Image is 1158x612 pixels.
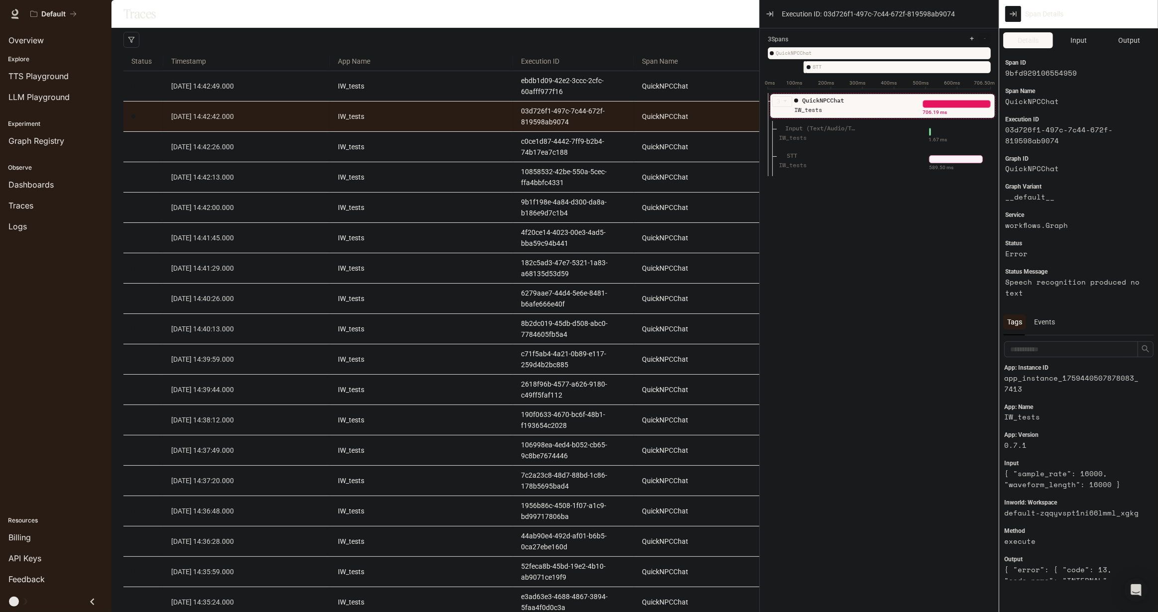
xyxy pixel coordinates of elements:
[1005,277,1140,299] article: Speech recognition produced no text
[338,536,505,547] a: IW_tests
[642,263,793,274] a: QuickNPCChat
[171,445,322,456] a: [DATE] 14:37:49.000
[171,384,322,395] a: [DATE] 14:39:44.000
[338,202,505,213] a: IW_tests
[1005,163,1140,174] article: QuickNPCChat
[171,568,234,576] span: [DATE] 14:35:59.000
[642,597,793,608] a: QuickNPCChat
[1030,314,1059,329] div: Events
[818,80,834,86] text: 200ms
[1004,411,1142,422] article: IW_tests
[171,537,234,545] span: [DATE] 14:36:28.000
[1004,440,1142,451] article: 0.7.1
[171,414,322,425] a: [DATE] 14:38:12.000
[521,166,626,188] a: 10858532-42be-550a-5cec-ffa4bbfc4331
[1018,35,1039,46] span: Details
[521,136,626,158] a: c0ce1d87-4442-7ff9-b2b4-74b17ea7c188
[1005,58,1026,68] span: Span ID
[521,439,626,461] a: 106998ea-4ed4-b052-cb65-9c8be7674446
[642,414,793,425] a: QuickNPCChat
[979,32,991,44] button: -
[776,49,991,57] span: QuickNPCChat
[1005,267,1048,277] span: Status Message
[1004,403,1033,412] span: App: Name
[1124,578,1148,602] div: Open Intercom Messenger
[513,48,634,75] span: Execution ID
[1142,345,1150,353] span: search
[786,80,802,86] text: 100ms
[970,35,974,42] span: +
[123,48,163,75] span: Status
[171,204,234,211] span: [DATE] 14:42:00.000
[171,202,322,213] a: [DATE] 14:42:00.000
[338,445,505,456] a: IW_tests
[642,445,793,456] a: QuickNPCChat
[171,354,322,365] a: [DATE] 14:39:59.000
[521,409,626,431] a: 190f0633-4670-bc6f-48b1-f193654c2028
[330,48,513,75] span: App Name
[779,161,858,170] div: IW_tests
[171,172,322,183] a: [DATE] 14:42:13.000
[338,597,505,608] a: IW_tests
[1004,508,1142,518] article: default-zqqyvspt1ni66lmml_xgkg
[642,111,793,122] a: QuickNPCChat
[521,105,626,127] a: 03d726f1-497c-7c44-672f-819598ab9074
[929,136,947,144] div: 1.67 ms
[521,227,626,249] a: 4f20ce14-4023-00e3-4ad5-bba59c94b441
[338,111,505,122] a: IW_tests
[1005,248,1140,259] article: Error
[171,507,234,515] span: [DATE] 14:36:48.000
[1004,363,1049,373] span: App: Instance ID
[521,75,626,97] a: ebdb1d09-42e2-3ccc-2cfc-60afff977f16
[163,48,330,75] span: Timestamp
[521,530,626,552] a: 44ab90e4-492d-af01-b6b5-0ca27ebe160d
[521,500,626,522] a: 1956b86c-4508-1f07-a1c9-bd99717806ba
[777,124,858,149] div: Input (Text/Audio/Trigger/Action) IW_tests
[768,35,788,44] span: 3 Spans
[171,475,322,486] a: [DATE] 14:37:20.000
[1118,35,1140,46] span: Output
[171,263,322,274] a: [DATE] 14:41:29.000
[881,80,897,86] text: 400ms
[338,475,505,486] a: IW_tests
[171,355,234,363] span: [DATE] 14:39:59.000
[634,48,801,75] span: Span Name
[642,172,793,183] a: QuickNPCChat
[765,80,775,86] text: 0ms
[521,288,626,309] a: 6279aae7-44d4-5e6e-8481-b6afe666e40f
[338,172,505,183] a: IW_tests
[1005,124,1140,146] article: 03d726f1-497c-7c44-672f-819598ab9074
[171,566,322,577] a: [DATE] 14:35:59.000
[1054,32,1104,48] button: Input
[338,232,505,243] a: IW_tests
[1005,239,1022,248] span: Status
[521,348,626,370] a: c71f5ab4-4a21-0b89-e117-259d4b2bc885
[171,477,234,485] span: [DATE] 14:37:20.000
[849,80,865,86] text: 300ms
[171,81,322,92] a: [DATE] 14:42:49.000
[338,414,505,425] a: IW_tests
[642,323,793,334] a: QuickNPCChat
[1004,526,1025,536] span: Method
[642,293,793,304] a: QuickNPCChat
[171,173,234,181] span: [DATE] 14:42:13.000
[1004,555,1023,564] span: Output
[521,470,626,492] a: 7c2a23c8-48d7-88bd-1c86-178b5695bad4
[777,97,780,106] article: 3
[171,143,234,151] span: [DATE] 14:42:26.000
[171,446,234,454] span: [DATE] 14:37:49.000
[1005,182,1042,192] span: Graph Variant
[777,151,858,176] div: STT IW_tests
[642,475,793,486] a: QuickNPCChat
[824,8,955,19] span: 03d726f1-497c-7c44-672f-819598ab9074
[813,63,991,71] span: STT
[768,47,991,59] div: QuickNPCChat
[171,597,322,608] a: [DATE] 14:35:24.000
[171,536,322,547] a: [DATE] 14:36:28.000
[171,386,234,394] span: [DATE] 14:39:44.000
[1003,314,1026,329] div: Tags
[171,325,234,333] span: [DATE] 14:40:13.000
[338,384,505,395] a: IW_tests
[521,379,626,401] a: 2618f96b-4577-a626-9180-c49ff5faf112
[805,61,991,73] div: STT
